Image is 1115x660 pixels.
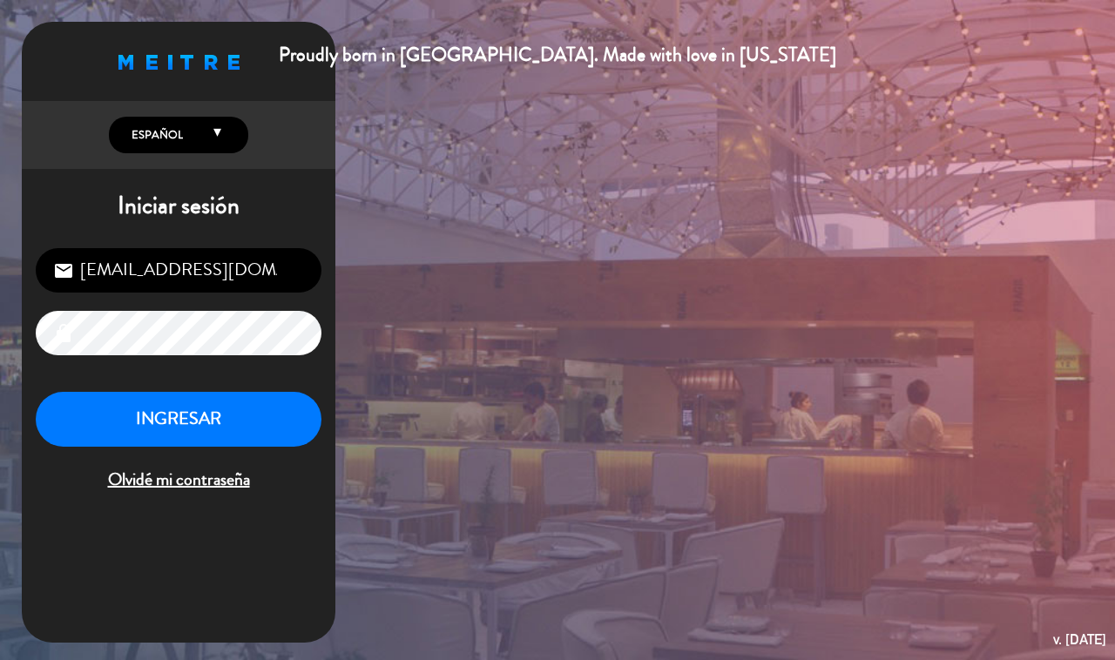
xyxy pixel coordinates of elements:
h1: Iniciar sesión [22,192,335,221]
i: email [53,260,74,281]
span: Olvidé mi contraseña [36,466,321,495]
i: lock [53,323,74,344]
button: INGRESAR [36,392,321,447]
input: Correo Electrónico [36,248,321,293]
div: v. [DATE] [1053,628,1106,651]
span: Español [127,126,183,144]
